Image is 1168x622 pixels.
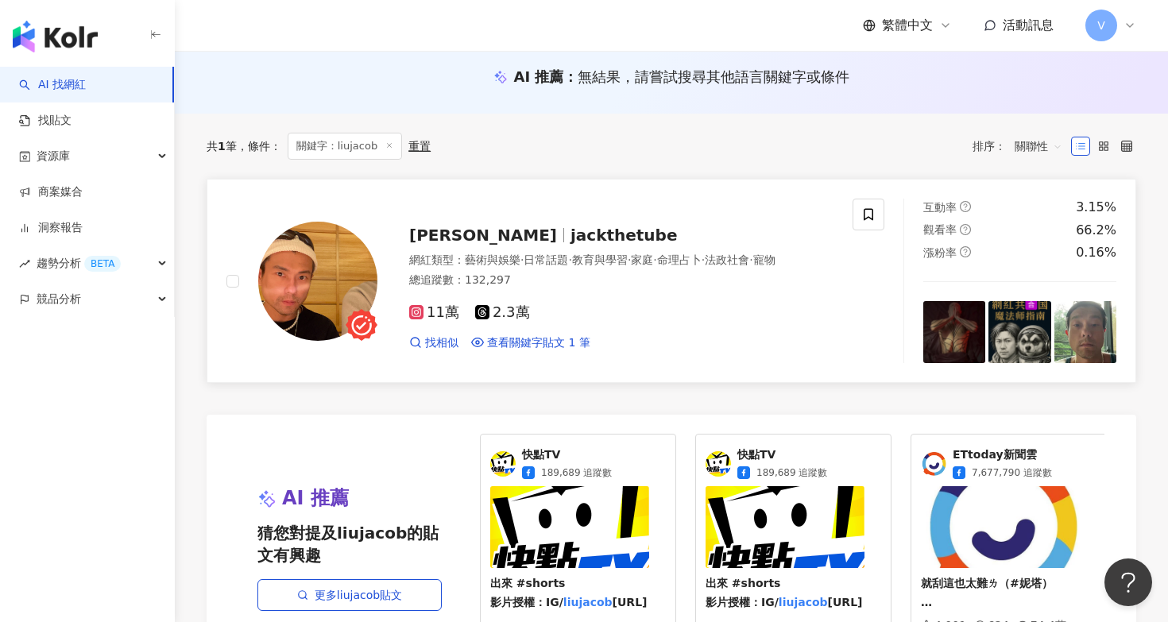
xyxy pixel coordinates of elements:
[524,253,568,266] span: 日常話題
[19,220,83,236] a: 洞察報告
[522,447,612,463] span: 快點TV
[706,447,881,481] a: KOL Avatar快點TV189,689 追蹤數
[490,577,565,608] span: 出來 #shorts 影片授權：IG/
[425,335,458,351] span: 找相似
[921,486,1080,568] img: 北市魔王停車場內部長怎樣 出來也很難：沒轉好彎就刮
[1003,17,1054,33] span: 活動訊息
[960,201,971,212] span: question-circle
[282,485,349,512] span: AI 推薦
[19,258,30,269] span: rise
[882,17,933,34] span: 繁體中文
[37,138,70,174] span: 資源庫
[921,451,946,477] img: KOL Avatar
[960,224,971,235] span: question-circle
[953,447,1052,463] span: ETtoday新聞雲
[628,253,631,266] span: ·
[653,253,656,266] span: ·
[84,256,121,272] div: BETA
[288,133,402,160] span: 關鍵字：liujacob
[257,522,442,566] span: 猜您對提及liujacob的貼文有興趣
[568,253,571,266] span: ·
[13,21,98,52] img: logo
[490,447,666,481] a: KOL Avatar快點TV189,689 追蹤數
[923,246,957,259] span: 漲粉率
[756,466,827,480] span: 189,689 追蹤數
[1104,558,1152,606] iframe: Help Scout Beacon - Open
[37,281,81,317] span: 競品分析
[465,253,520,266] span: 藝術與娛樂
[1015,133,1062,159] span: 關聯性
[578,68,849,85] span: 無結果，請嘗試搜尋其他語言關鍵字或條件
[1054,301,1116,363] img: post-image
[520,253,524,266] span: ·
[570,226,678,245] span: jackthetube
[19,77,86,93] a: searchAI 找網紅
[972,466,1052,480] span: 7,677,790 追蹤數
[1097,17,1105,34] span: V
[218,140,226,153] span: 1
[1076,199,1116,216] div: 3.15%
[409,253,833,269] div: 網紅類型 ：
[737,447,827,463] span: 快點TV
[705,253,749,266] span: 法政社會
[475,304,530,321] span: 2.3萬
[1076,244,1116,261] div: 0.16%
[923,201,957,214] span: 互動率
[409,304,459,321] span: 11萬
[657,253,702,266] span: 命理占卜
[563,596,613,608] mark: liujacob
[19,184,83,200] a: 商案媒合
[409,335,458,351] a: 找相似
[753,253,775,266] span: 寵物
[237,140,281,153] span: 條件 ：
[923,223,957,236] span: 觀看率
[702,253,705,266] span: ·
[572,253,628,266] span: 教育與學習
[257,579,442,611] a: 更多liujacob貼文
[207,179,1136,383] a: KOL Avatar[PERSON_NAME]jackthetube網紅類型：藝術與娛樂·日常話題·教育與學習·家庭·命理占卜·法政社會·寵物總追蹤數：132,29711萬2.3萬找相似查看關鍵...
[408,140,431,153] div: 重置
[828,596,863,608] span: [URL]
[487,335,590,351] span: 查看關鍵字貼文 1 筆
[471,335,590,351] a: 查看關鍵字貼文 1 筆
[706,577,780,608] span: 出來 #shorts 影片授權：IG/
[923,301,985,363] img: post-image
[960,246,971,257] span: question-circle
[988,301,1050,363] img: post-image
[541,466,612,480] span: 189,689 追蹤數
[490,486,649,568] img: 挑戰北市魔王停車場！「坡陡、過彎」超難開出來 #shorts
[207,140,237,153] div: 共 筆
[409,226,557,245] span: [PERSON_NAME]
[631,253,653,266] span: 家庭
[921,447,1096,481] a: KOL AvatarETtoday新聞雲7,677,790 追蹤數
[706,451,731,477] img: KOL Avatar
[19,113,72,129] a: 找貼文
[613,596,648,608] span: [URL]
[37,245,121,281] span: 趨勢分析
[749,253,752,266] span: ·
[409,272,833,288] div: 總追蹤數 ： 132,297
[514,67,850,87] div: AI 推薦 ：
[973,133,1071,159] div: 排序：
[1076,222,1116,239] div: 66.2%
[490,451,516,477] img: KOL Avatar
[258,222,377,341] img: KOL Avatar
[779,596,828,608] mark: liujacob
